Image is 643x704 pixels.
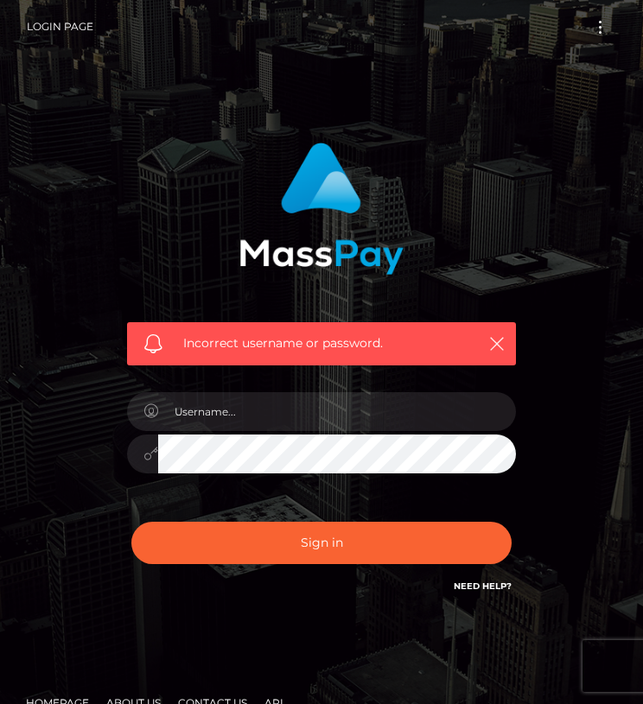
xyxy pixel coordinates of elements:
input: Username... [158,392,516,431]
button: Toggle navigation [584,16,616,39]
button: Sign in [131,522,512,564]
img: MassPay Login [239,143,404,275]
a: Login Page [27,9,93,45]
a: Need Help? [454,580,512,592]
span: Incorrect username or password. [183,334,464,352]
